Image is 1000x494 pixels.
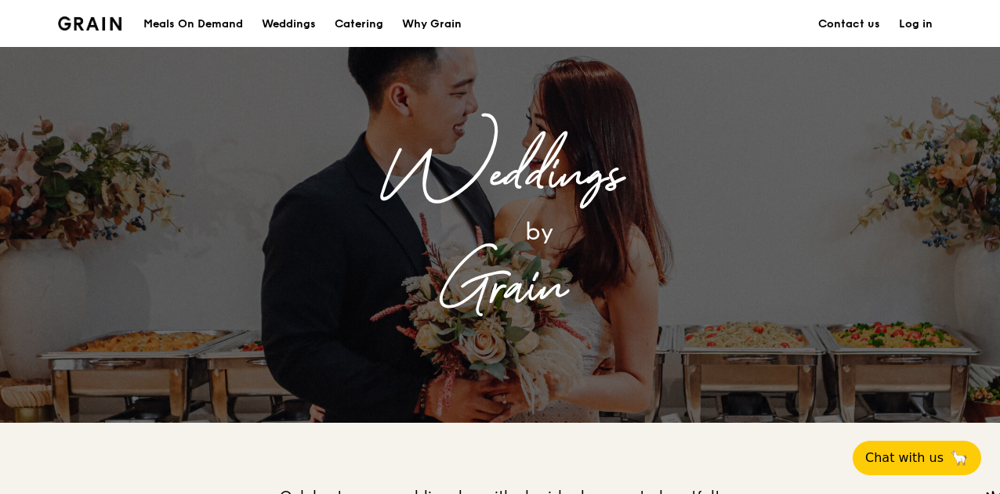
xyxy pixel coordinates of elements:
[809,1,889,48] a: Contact us
[865,449,944,467] span: Chat with us
[58,16,121,31] img: Grain
[187,253,813,323] div: Grain
[187,140,813,211] div: Weddings
[265,211,813,253] div: by
[262,1,316,48] div: Weddings
[402,1,462,48] div: Why Grain
[325,1,393,48] a: Catering
[889,1,942,48] a: Log in
[393,1,471,48] a: Why Grain
[335,1,383,48] div: Catering
[853,441,981,475] button: Chat with us🦙
[252,1,325,48] a: Weddings
[143,1,243,48] div: Meals On Demand
[950,449,969,467] span: 🦙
